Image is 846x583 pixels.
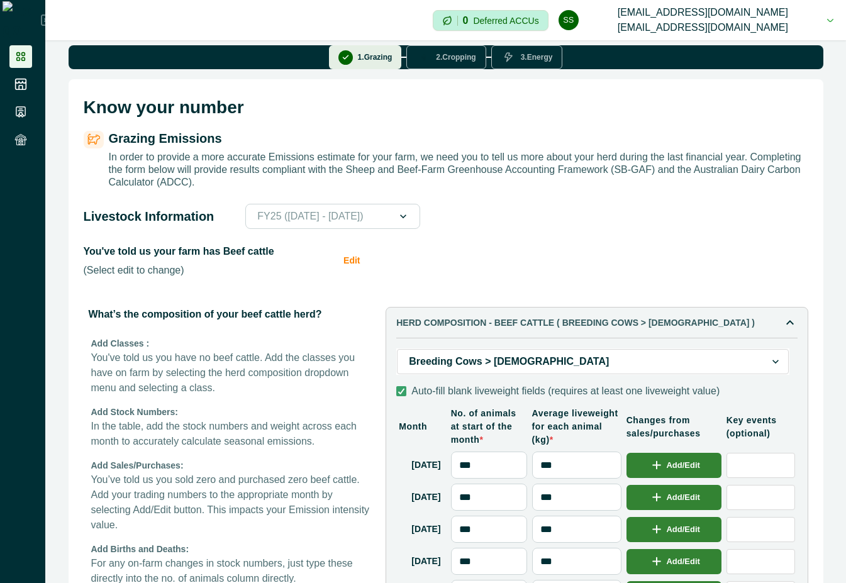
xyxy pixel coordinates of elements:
button: Add/Edit [626,549,721,574]
p: You've told us your farm has Beef cattle [84,244,334,259]
p: HERD COMPOSITION - Beef cattle ( Breeding Cows > [DEMOGRAPHIC_DATA] ) [396,318,782,328]
button: 3.Energy [491,45,563,69]
p: No. of animals at start of the month [451,407,527,447]
p: 0 [463,16,469,26]
p: Average liveweight for each animal (kg) [532,407,621,447]
button: Add/Edit [626,517,721,542]
button: Add/Edit [626,485,721,510]
p: [DATE] [411,555,440,568]
p: What’s the composition of your beef cattle herd? [84,302,376,327]
p: Month [399,420,445,433]
p: Livestock Information [84,209,214,224]
p: Deferred ACCUs [473,16,538,25]
p: Add Stock Numbers: [91,406,371,419]
p: In order to provide a more accurate Emissions estimate for your farm, we need you to tell us more... [109,151,808,189]
p: Changes from sales/purchases [626,414,721,440]
p: In the table, add the stock numbers and weight across each month to accurately calculate seasonal... [91,419,371,449]
p: Know your number [84,94,808,121]
button: 1.Grazing [329,45,402,69]
button: 2.Cropping [406,45,486,69]
p: You've told us you have no beef cattle. Add the classes you have on farm by selecting the herd co... [91,350,371,396]
button: Add/Edit [626,453,721,478]
p: [DATE] [411,491,440,504]
p: Auto-fill blank liveweight fields (requires at least one liveweight value) [411,385,720,397]
p: ( Select edit to change ) [84,264,334,277]
img: Logo [3,1,41,39]
p: [DATE] [411,523,440,536]
p: Add Classes : [91,337,371,350]
p: Key events (optional) [726,414,795,440]
button: HERD COMPOSITION - Beef cattle ( Breeding Cows > [DEMOGRAPHIC_DATA] ) [396,315,797,330]
p: Add Sales/Purchases: [91,459,371,472]
button: Edit [343,244,370,277]
p: Grazing Emissions [109,131,222,146]
p: Add Births and Deaths: [91,543,371,556]
p: You’ve told us you sold zero and purchased zero beef cattle. Add your trading numbers to the appr... [91,472,371,533]
p: [DATE] [411,458,440,472]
